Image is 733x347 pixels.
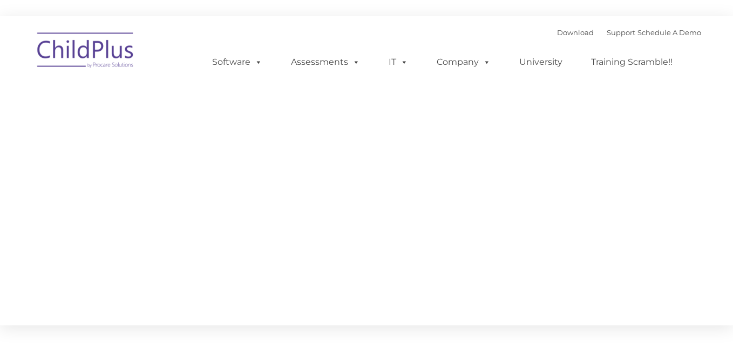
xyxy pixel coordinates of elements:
a: Software [201,51,273,73]
a: IT [378,51,419,73]
a: University [508,51,573,73]
img: ChildPlus by Procare Solutions [32,25,140,79]
a: Download [557,28,594,37]
a: Schedule A Demo [637,28,701,37]
a: Support [607,28,635,37]
a: Training Scramble!! [580,51,683,73]
a: Company [426,51,501,73]
font: | [557,28,701,37]
a: Assessments [280,51,371,73]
